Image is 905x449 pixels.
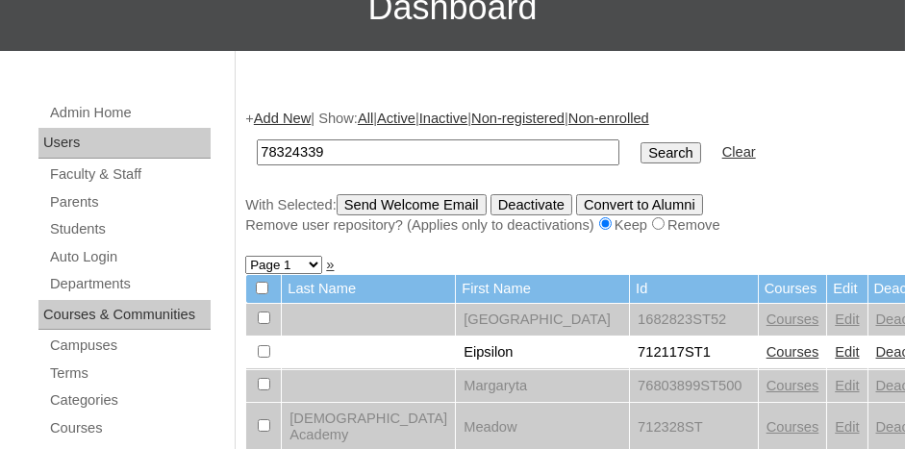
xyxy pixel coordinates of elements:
[576,194,703,215] input: Convert to Alumni
[419,111,468,126] a: Inactive
[630,370,758,403] td: 76803899ST500
[568,111,649,126] a: Non-enrolled
[245,109,886,236] div: + | Show: | | | |
[38,300,211,331] div: Courses & Communities
[48,190,211,214] a: Parents
[48,101,211,125] a: Admin Home
[490,194,572,215] input: Deactivate
[630,275,758,303] td: Id
[282,275,455,303] td: Last Name
[835,344,859,360] a: Edit
[835,378,859,393] a: Edit
[254,111,311,126] a: Add New
[337,194,487,215] input: Send Welcome Email
[835,419,859,435] a: Edit
[630,337,758,369] td: 712117ST1
[48,217,211,241] a: Students
[759,275,827,303] td: Courses
[377,111,415,126] a: Active
[48,245,211,269] a: Auto Login
[257,139,619,165] input: Search
[48,162,211,187] a: Faculty & Staff
[456,304,629,337] td: [GEOGRAPHIC_DATA]
[630,304,758,337] td: 1682823ST52
[767,344,819,360] a: Courses
[38,128,211,159] div: Users
[767,419,819,435] a: Courses
[245,194,886,236] div: With Selected:
[767,312,819,327] a: Courses
[48,272,211,296] a: Departments
[835,312,859,327] a: Edit
[767,378,819,393] a: Courses
[48,334,211,358] a: Campuses
[456,370,629,403] td: Margaryta
[456,275,629,303] td: First Name
[641,142,700,163] input: Search
[456,337,629,369] td: Eipsilon
[48,362,211,386] a: Terms
[326,257,334,272] a: »
[827,275,867,303] td: Edit
[722,144,756,160] a: Clear
[48,416,211,440] a: Courses
[48,388,211,412] a: Categories
[358,111,373,126] a: All
[245,215,886,236] div: Remove user repository? (Applies only to deactivations) Keep Remove
[471,111,565,126] a: Non-registered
